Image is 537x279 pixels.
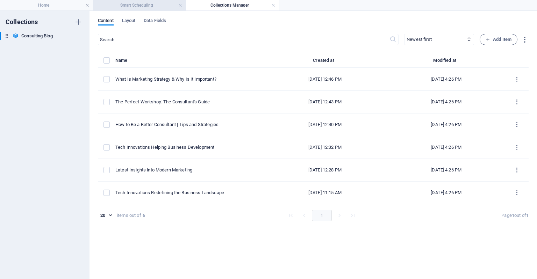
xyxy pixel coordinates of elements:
[98,34,389,45] input: Search
[393,190,500,196] div: [DATE] 4:26 PM
[268,144,382,150] div: [DATE] 12:32 PM
[268,76,382,82] div: [DATE] 12:46 PM
[98,56,529,204] table: items list
[268,99,382,105] div: [DATE] 12:43 PM
[480,34,517,45] button: Add Item
[268,190,382,196] div: [DATE] 11:15 AM
[6,18,38,26] h6: Collections
[268,167,382,173] div: [DATE] 12:28 PM
[115,99,257,105] div: The Perfect Workshop: The Consultant's Guide
[393,122,500,128] div: [DATE] 4:26 PM
[115,144,257,150] div: Tech Innovations Helping Business Development
[122,16,136,26] span: Layout
[74,18,83,26] i: Create new collection
[387,56,505,68] th: Modified at
[115,122,257,128] div: How to Be a Better Consultant | Tips and Strategies
[115,76,257,82] div: What Is Marketing Strategy & Why Is It Important?
[144,16,166,26] span: Data Fields
[21,32,52,40] h6: Consulting Blog
[263,56,387,68] th: Created at
[486,35,511,44] span: Add Item
[284,210,359,221] nav: pagination navigation
[393,99,500,105] div: [DATE] 4:26 PM
[93,1,186,9] h4: Smart Scheduling
[393,76,500,82] div: [DATE] 4:26 PM
[393,144,500,150] div: [DATE] 4:26 PM
[115,56,263,68] th: Name
[115,167,257,173] div: Latest Insights into Modern Marketing
[117,212,141,219] div: items out of
[512,213,514,218] strong: 1
[393,167,500,173] div: [DATE] 4:26 PM
[143,212,145,219] strong: 6
[115,190,257,196] div: Tech Innovations Redefining the Business Landscape
[98,16,114,26] span: Content
[98,212,114,219] div: 20
[312,210,332,221] button: page 1
[268,122,382,128] div: [DATE] 12:40 PM
[501,212,529,219] div: Page out of
[526,213,529,218] strong: 1
[186,1,279,9] h4: Collections Manager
